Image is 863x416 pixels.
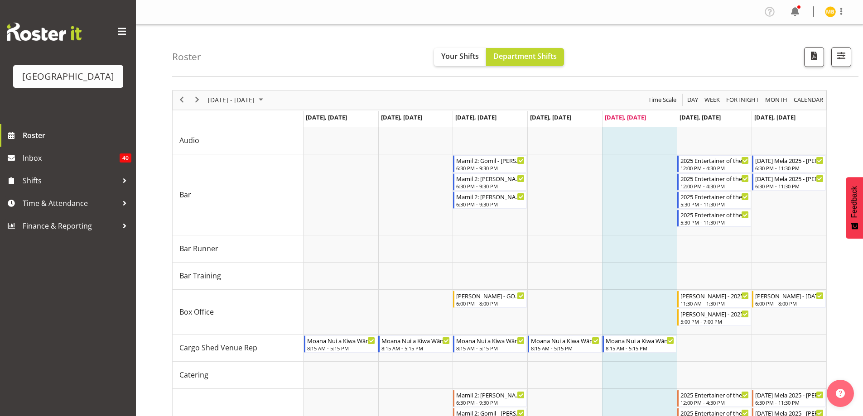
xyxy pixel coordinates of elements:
div: 6:30 PM - 9:30 PM [456,164,525,172]
span: Bar [179,189,191,200]
button: Download a PDF of the roster according to the set date range. [804,47,824,67]
h4: Roster [172,52,201,62]
div: Box Office"s event - Bobby-Lea - GOMIL - Grumpy Old Men in Lyrca - Box Office - Bobby-Lea Awhina ... [453,291,527,308]
div: 2025 Entertainer of the Year - MATINEE - [PERSON_NAME] [680,174,749,183]
button: Timeline Day [686,94,700,105]
span: Your Shifts [441,51,479,61]
td: Cargo Shed Venue Rep resource [173,335,304,362]
span: [DATE], [DATE] [381,113,422,121]
div: 6:30 PM - 9:30 PM [456,399,525,406]
div: 12:00 PM - 4:30 PM [680,164,749,172]
div: Moana Nui a Kiwa Wānanga Cargo Shed - [PERSON_NAME] [456,336,525,345]
span: Time Scale [647,94,677,105]
div: 2025 Entertainer of the Year - MATINEE - [PERSON_NAME] [680,156,749,165]
span: Catering [179,369,208,380]
span: Fortnight [725,94,760,105]
div: Door"s event - Diwali Mela 2025 - Max Allan Begin From Sunday, October 5, 2025 at 6:30:00 PM GMT+... [752,390,826,407]
span: [DATE], [DATE] [754,113,796,121]
span: Feedback [850,186,858,218]
span: Bar Runner [179,243,218,254]
button: Time Scale [647,94,678,105]
span: [DATE], [DATE] [530,113,571,121]
div: 8:15 AM - 5:15 PM [606,344,674,352]
div: 6:00 PM - 8:00 PM [456,300,525,307]
div: [PERSON_NAME] - [DATE] Mela 2025 BOX OFFICE - [PERSON_NAME] Awhina [PERSON_NAME] [755,291,824,300]
span: 40 [120,153,131,163]
div: 12:00 PM - 4:30 PM [680,399,749,406]
div: 8:15 AM - 5:15 PM [456,344,525,352]
div: 5:30 PM - 11:30 PM [680,201,749,208]
td: Catering resource [173,362,304,389]
div: Moana Nui a Kiwa Wānanga Cargo Shed - [PERSON_NAME] [606,336,674,345]
div: Cargo Shed Venue Rep"s event - Moana Nui a Kiwa Wānanga Cargo Shed - Robin Hendriks Begin From Th... [528,335,602,353]
div: Bar"s event - 2025 Entertainer of the Year - EVENING - Chris Darlington Begin From Saturday, Octo... [677,191,751,209]
td: Bar resource [173,154,304,235]
button: Department Shifts [486,48,564,66]
button: Previous [176,94,188,105]
td: Bar Runner resource [173,235,304,263]
div: Bar"s event - Mamil 2: Gomil - Dominique Vogler Begin From Wednesday, October 1, 2025 at 6:30:00 ... [453,173,527,191]
span: Month [764,94,788,105]
span: [DATE], [DATE] [455,113,497,121]
div: [GEOGRAPHIC_DATA] [22,70,114,83]
div: Bar"s event - Diwali Mela 2025 - Chris Darlington Begin From Sunday, October 5, 2025 at 6:30:00 P... [752,173,826,191]
button: Your Shifts [434,48,486,66]
div: 6:30 PM - 11:30 PM [755,164,824,172]
div: 5:30 PM - 11:30 PM [680,219,749,226]
span: [DATE], [DATE] [680,113,721,121]
div: Sep 29 - Oct 05, 2025 [205,91,269,110]
div: Door"s event - Mamil 2: Gomil - Michelle Englehardt Begin From Wednesday, October 1, 2025 at 6:30... [453,390,527,407]
span: Inbox [23,151,120,165]
span: Shifts [23,174,118,187]
img: Rosterit website logo [7,23,82,41]
span: calendar [793,94,824,105]
div: Bar"s event - Mamil 2: Gomil - Kelly Shepherd Begin From Wednesday, October 1, 2025 at 6:30:00 PM... [453,191,527,209]
div: Mamil 2: [PERSON_NAME] [456,390,525,399]
button: Fortnight [725,94,761,105]
div: Mamil 2: [PERSON_NAME] [456,174,525,183]
div: Cargo Shed Venue Rep"s event - Moana Nui a Kiwa Wānanga Cargo Shed - Robin Hendriks Begin From Tu... [378,335,452,353]
div: 5:00 PM - 7:00 PM [680,318,749,325]
div: [PERSON_NAME] - 2025 Entertainer of the Year - Box Office - EVENING - [PERSON_NAME] [680,309,749,318]
div: 6:30 PM - 11:30 PM [755,399,824,406]
span: Week [704,94,721,105]
span: Roster [23,129,131,142]
div: [DATE] Mela 2025 - [PERSON_NAME] [755,156,824,165]
span: Audio [179,135,199,146]
div: 12:00 PM - 4:30 PM [680,182,749,190]
div: [PERSON_NAME] - 2025 Entertainer of the Year - Box Office - MATINEE - [PERSON_NAME] [680,291,749,300]
div: 6:30 PM - 11:30 PM [755,182,824,190]
div: 8:15 AM - 5:15 PM [531,344,599,352]
div: 8:15 AM - 5:15 PM [381,344,450,352]
div: next period [189,91,205,110]
td: Bar Training resource [173,263,304,290]
div: Mamil 2: [PERSON_NAME] [456,192,525,201]
span: Box Office [179,306,214,317]
div: Bar"s event - Mamil 2: Gomil - Chris Darlington Begin From Wednesday, October 1, 2025 at 6:30:00 ... [453,155,527,172]
div: 11:30 AM - 1:30 PM [680,300,749,307]
div: Door"s event - 2025 Entertainer of the Year - MATINEE - Tommy Shorter Begin From Saturday, Octobe... [677,390,751,407]
div: previous period [174,91,189,110]
div: 2025 Entertainer of the Year - EVENING - [PERSON_NAME] [680,210,749,219]
button: Timeline Month [764,94,789,105]
div: [DATE] Mela 2025 - [PERSON_NAME] [755,174,824,183]
button: Next [191,94,203,105]
span: Department Shifts [493,51,557,61]
div: Bar"s event - 2025 Entertainer of the Year - EVENING - Aaron Smart Begin From Saturday, October 4... [677,210,751,227]
img: help-xxl-2.png [836,389,845,398]
div: Bar"s event - 2025 Entertainer of the Year - MATINEE - Kelly Shepherd Begin From Saturday, Octobe... [677,173,751,191]
div: 2025 Entertainer of the Year - MATINEE - [PERSON_NAME] [680,390,749,399]
span: Time & Attendance [23,196,118,210]
td: Audio resource [173,127,304,154]
div: Box Office"s event - Michelle - 2025 Entertainer of the Year - Box Office - MATINEE - Michelle Br... [677,291,751,308]
div: Moana Nui a Kiwa Wānanga Cargo Shed - [PERSON_NAME] [381,336,450,345]
div: 8:15 AM - 5:15 PM [307,344,376,352]
span: Cargo Shed Venue Rep [179,342,257,353]
button: Feedback - Show survey [846,177,863,239]
div: Moana Nui a Kiwa Wānanga Cargo Shed - [PERSON_NAME] [307,336,376,345]
div: Cargo Shed Venue Rep"s event - Moana Nui a Kiwa Wānanga Cargo Shed - Robin Hendriks Begin From Fr... [603,335,676,353]
div: 6:30 PM - 9:30 PM [456,201,525,208]
div: [PERSON_NAME] - GOMIL - Grumpy Old Men in Lyrca - Box Office - [PERSON_NAME] Awhina [PERSON_NAME] [456,291,525,300]
span: Day [686,94,699,105]
span: [DATE], [DATE] [605,113,646,121]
